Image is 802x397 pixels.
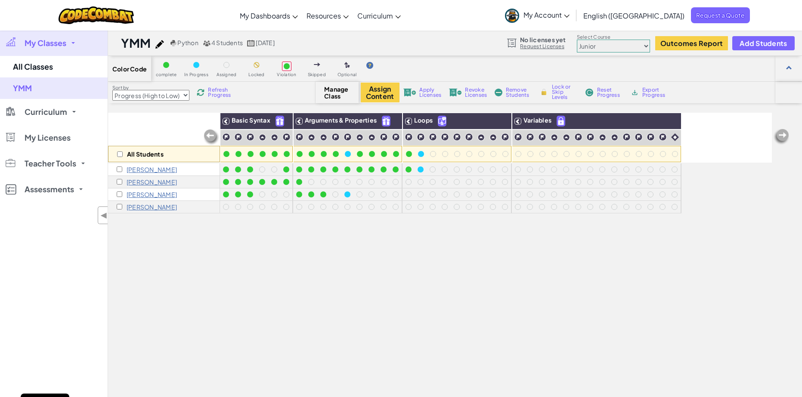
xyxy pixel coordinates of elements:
p: Alfie S [127,166,177,173]
img: IconPracticeLevel.svg [271,134,278,141]
img: IconChallengeLevel.svg [538,133,546,141]
img: IconArchive.svg [631,89,639,96]
img: IconChallengeLevel.svg [282,133,291,141]
label: Select Course [577,34,650,40]
span: Assigned [217,72,237,77]
img: IconChallengeLevel.svg [526,133,534,141]
img: IconChallengeLevel.svg [331,133,340,141]
img: IconPracticeLevel.svg [356,134,363,141]
img: python.png [170,40,177,46]
img: IconChallengeLevel.svg [501,133,509,141]
img: IconReload.svg [197,89,204,96]
span: Python [177,39,198,46]
h1: YMM [121,35,151,51]
span: Skipped [308,72,326,77]
img: IconPracticeLevel.svg [368,134,375,141]
span: Resources [307,11,341,20]
a: Request Licenses [520,43,566,50]
img: IconChallengeLevel.svg [246,133,254,141]
img: Arrow_Left_Inactive.png [203,129,220,146]
span: Loops [414,116,433,124]
img: IconChallengeLevel.svg [295,133,303,141]
span: Arguments & Properties [305,116,377,124]
img: IconChallengeLevel.svg [441,133,449,141]
img: IconChallengeLevel.svg [465,133,473,141]
img: IconPracticeLevel.svg [551,134,558,141]
p: Joe R [127,178,177,185]
span: complete [156,72,177,77]
img: IconChallengeLevel.svg [405,133,413,141]
img: IconChallengeLevel.svg [586,133,595,141]
span: Teacher Tools [25,160,76,167]
a: Resources [302,4,353,27]
img: IconLock.svg [539,88,548,96]
img: IconChallengeLevel.svg [429,133,437,141]
img: IconPracticeLevel.svg [563,134,570,141]
img: IconChallengeLevel.svg [380,133,388,141]
img: IconChallengeLevel.svg [659,133,667,141]
img: avatar [505,9,519,23]
img: IconPracticeLevel.svg [611,134,618,141]
button: Assign Content [361,83,399,102]
img: IconChallengeLevel.svg [647,133,655,141]
span: Revoke Licenses [465,87,487,98]
a: CodeCombat logo [59,6,134,24]
img: IconReset.svg [585,89,594,96]
img: MultipleUsers.png [203,40,211,46]
img: IconChallengeLevel.svg [417,133,425,141]
img: calendar.svg [247,40,255,46]
span: 4 Students [211,39,243,46]
span: No licenses yet [520,36,566,43]
span: [DATE] [256,39,274,46]
button: Outcomes Report [655,36,728,50]
span: Lock or Skip Levels [552,84,577,100]
img: IconPracticeLevel.svg [489,134,497,141]
a: My Account [501,2,574,29]
span: Violation [277,72,296,77]
img: Arrow_Left_Inactive.png [773,128,790,145]
img: IconSkippedLevel.svg [314,63,320,66]
img: IconChallengeLevel.svg [574,133,582,141]
a: Curriculum [353,4,405,27]
a: My Dashboards [235,4,302,27]
img: iconPencil.svg [155,40,164,49]
span: Add Students [740,40,787,47]
span: Reset Progress [597,87,623,98]
a: Request a Quote [691,7,750,23]
img: IconPracticeLevel.svg [308,134,315,141]
img: IconOptionalLevel.svg [344,62,350,69]
span: Curriculum [25,108,67,116]
span: In Progress [184,72,208,77]
span: Optional [338,72,357,77]
span: Export Progress [642,87,669,98]
img: IconChallengeLevel.svg [514,133,522,141]
p: Tyler H [127,203,177,210]
img: IconUnlockWithCall.svg [438,116,446,126]
img: IconChallengeLevel.svg [222,133,230,141]
img: IconFreeLevelv2.svg [382,116,390,126]
img: IconChallengeLevel.svg [453,133,461,141]
label: Sort by [112,84,189,91]
img: IconPracticeLevel.svg [477,134,485,141]
img: IconFreeLevelv2.svg [276,116,284,126]
span: My Account [523,10,570,19]
span: Manage Class [324,86,350,99]
span: My Classes [25,39,66,47]
span: Assessments [25,185,74,193]
span: My Dashboards [240,11,290,20]
span: My Licenses [25,134,71,142]
img: IconChallengeLevel.svg [234,133,242,141]
span: English ([GEOGRAPHIC_DATA]) [583,11,684,20]
img: IconChallengeLevel.svg [392,133,400,141]
span: Refresh Progress [208,87,235,98]
img: IconLicenseApply.svg [403,89,416,96]
img: IconChallengeLevel.svg [622,133,631,141]
span: Curriculum [357,11,393,20]
span: Variables [523,116,551,124]
p: Leo T [127,191,177,198]
span: Locked [248,72,264,77]
img: IconPracticeLevel.svg [599,134,606,141]
img: IconChallengeLevel.svg [635,133,643,141]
